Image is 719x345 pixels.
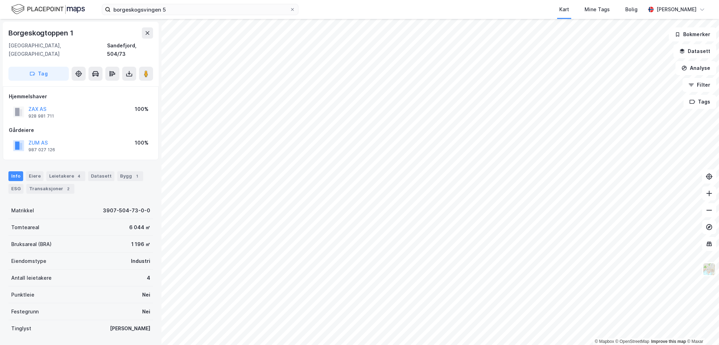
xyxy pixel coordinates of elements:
button: Datasett [673,44,716,58]
div: Gårdeiere [9,126,153,134]
div: 100% [135,105,149,113]
div: Nei [142,307,150,316]
div: ESG [8,184,24,194]
div: Festegrunn [11,307,39,316]
div: Transaksjoner [26,184,74,194]
div: Eiendomstype [11,257,46,265]
input: Søk på adresse, matrikkel, gårdeiere, leietakere eller personer [111,4,290,15]
button: Filter [682,78,716,92]
div: Punktleie [11,291,34,299]
button: Tag [8,67,69,81]
div: Datasett [88,171,114,181]
div: 4 [75,173,83,180]
button: Tags [684,95,716,109]
div: Eiere [26,171,44,181]
div: Bruksareal (BRA) [11,240,52,248]
div: [PERSON_NAME] [657,5,697,14]
div: Info [8,171,23,181]
div: 1 196 ㎡ [131,240,150,248]
a: Mapbox [595,339,614,344]
div: Nei [142,291,150,299]
img: logo.f888ab2527a4732fd821a326f86c7f29.svg [11,3,85,15]
div: [GEOGRAPHIC_DATA], [GEOGRAPHIC_DATA] [8,41,107,58]
div: 6 044 ㎡ [129,223,150,232]
div: Borgeskogtoppen 1 [8,27,75,39]
div: 1 [133,173,140,180]
a: Improve this map [651,339,686,344]
div: 987 027 126 [28,147,55,153]
a: OpenStreetMap [615,339,649,344]
div: 4 [147,274,150,282]
div: 928 981 711 [28,113,54,119]
div: Kart [559,5,569,14]
div: Industri [131,257,150,265]
button: Analyse [675,61,716,75]
div: Bolig [625,5,638,14]
div: 2 [65,185,72,192]
div: Mine Tags [585,5,610,14]
div: 100% [135,139,149,147]
button: Bokmerker [669,27,716,41]
div: Kontrollprogram for chat [684,311,719,345]
div: Matrikkel [11,206,34,215]
div: Leietakere [46,171,85,181]
div: Hjemmelshaver [9,92,153,101]
div: Antall leietakere [11,274,52,282]
iframe: Chat Widget [684,311,719,345]
div: [PERSON_NAME] [110,324,150,333]
img: Z [702,263,716,276]
div: 3907-504-73-0-0 [103,206,150,215]
div: Sandefjord, 504/73 [107,41,153,58]
div: Bygg [117,171,143,181]
div: Tinglyst [11,324,31,333]
div: Tomteareal [11,223,39,232]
